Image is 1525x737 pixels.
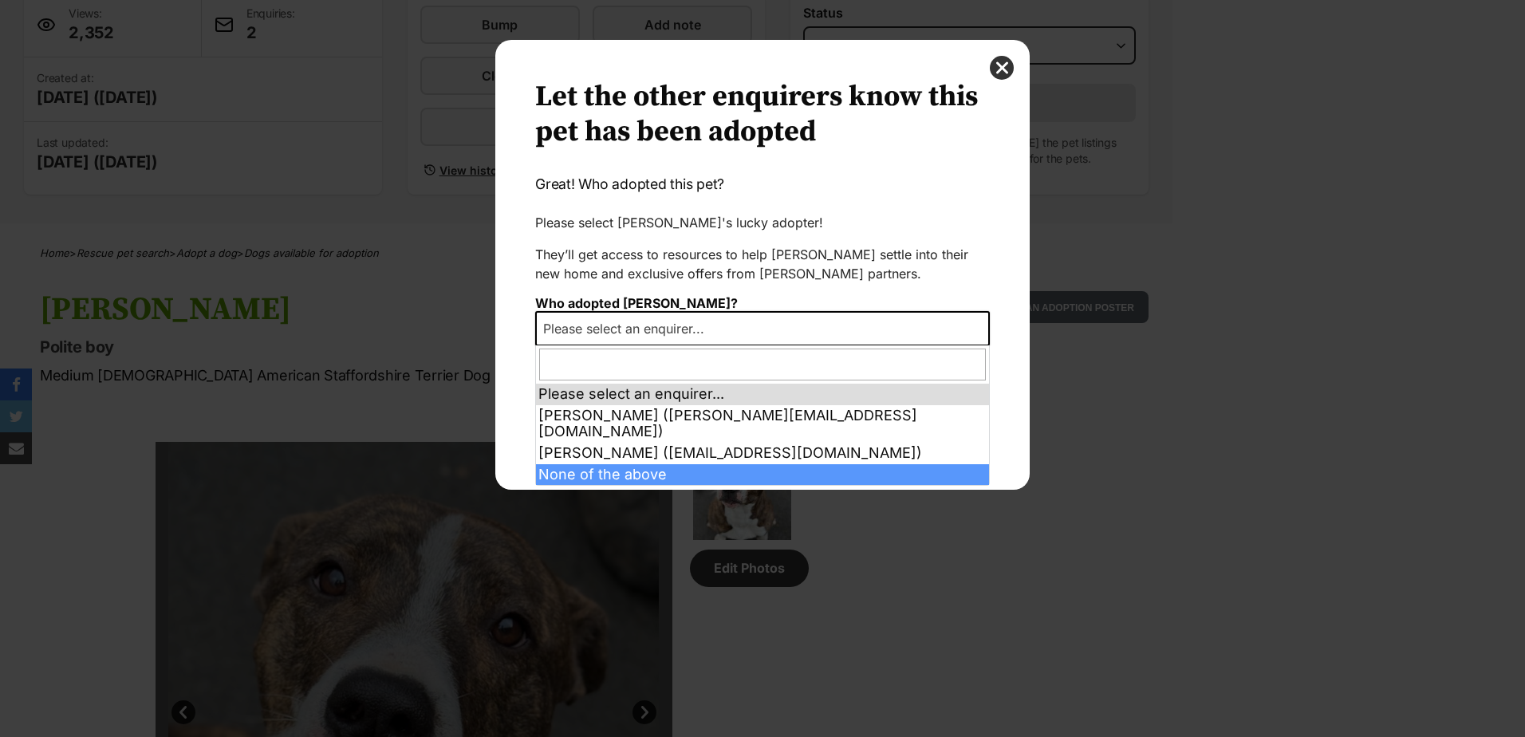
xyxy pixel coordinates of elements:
[536,464,989,486] li: None of the above
[535,295,738,311] label: Who adopted [PERSON_NAME]?
[536,405,989,443] li: [PERSON_NAME] ([PERSON_NAME][EMAIL_ADDRESS][DOMAIN_NAME])
[535,311,990,346] span: Please select an enquirer...
[990,56,1014,80] button: close
[535,80,990,150] h2: Let the other enquirers know this pet has been adopted
[537,317,720,340] span: Please select an enquirer...
[535,174,990,195] p: Great! Who adopted this pet?
[536,384,989,405] li: Please select an enquirer...
[536,443,989,464] li: [PERSON_NAME] ([EMAIL_ADDRESS][DOMAIN_NAME])
[535,245,990,283] p: They’ll get access to resources to help [PERSON_NAME] settle into their new home and exclusive of...
[535,213,990,232] p: Please select [PERSON_NAME]'s lucky adopter!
